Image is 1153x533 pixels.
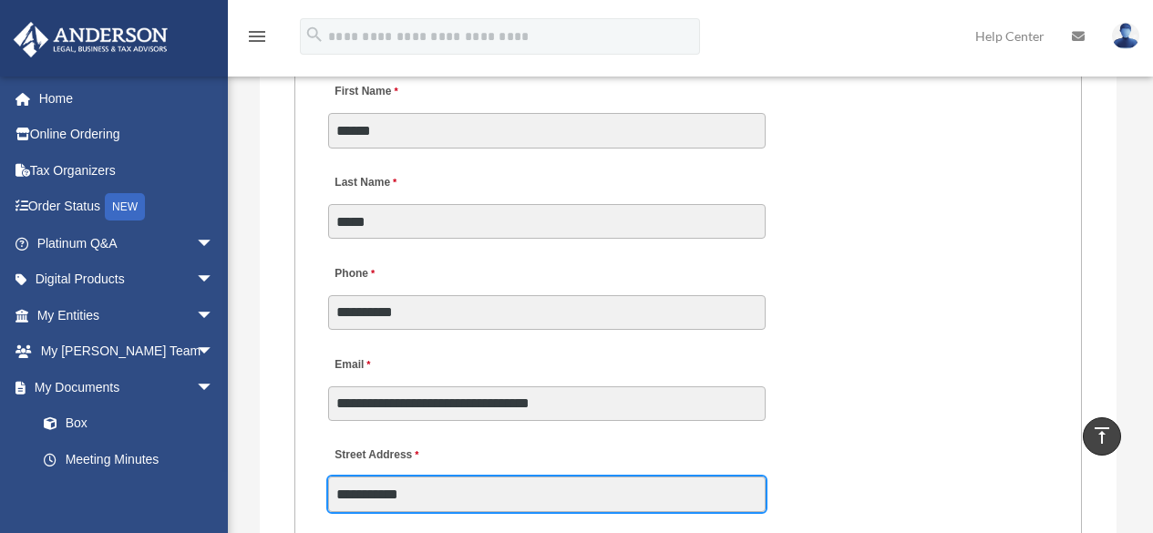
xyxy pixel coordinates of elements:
[26,441,232,477] a: Meeting Minutes
[105,193,145,220] div: NEW
[328,171,401,196] label: Last Name
[13,189,242,226] a: Order StatusNEW
[1112,23,1139,49] img: User Pic
[1091,425,1113,446] i: vertical_align_top
[196,333,232,371] span: arrow_drop_down
[13,152,242,189] a: Tax Organizers
[328,444,501,468] label: Street Address
[328,80,402,105] label: First Name
[246,32,268,47] a: menu
[196,369,232,406] span: arrow_drop_down
[26,405,242,442] a: Box
[13,225,242,261] a: Platinum Q&Aarrow_drop_down
[328,261,379,286] label: Phone
[1083,417,1121,456] a: vertical_align_top
[304,25,324,45] i: search
[196,225,232,262] span: arrow_drop_down
[328,353,375,377] label: Email
[196,261,232,299] span: arrow_drop_down
[246,26,268,47] i: menu
[13,297,242,333] a: My Entitiesarrow_drop_down
[196,297,232,334] span: arrow_drop_down
[13,369,242,405] a: My Documentsarrow_drop_down
[13,117,242,153] a: Online Ordering
[13,333,242,370] a: My [PERSON_NAME] Teamarrow_drop_down
[8,22,173,57] img: Anderson Advisors Platinum Portal
[13,261,242,298] a: Digital Productsarrow_drop_down
[13,80,242,117] a: Home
